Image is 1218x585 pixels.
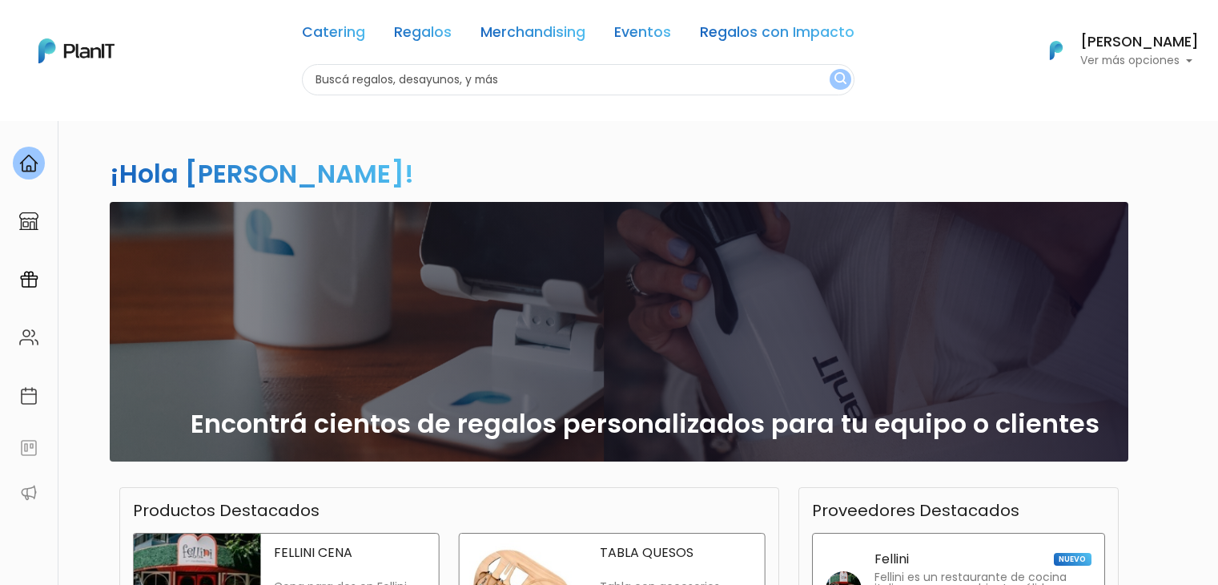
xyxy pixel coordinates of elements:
img: campaigns-02234683943229c281be62815700db0a1741e53638e28bf9629b52c665b00959.svg [19,270,38,289]
h2: ¡Hola [PERSON_NAME]! [110,155,414,192]
img: marketplace-4ceaa7011d94191e9ded77b95e3339b90024bf715f7c57f8cf31f2d8c509eaba.svg [19,212,38,231]
img: PlanIt Logo [1039,33,1074,68]
img: search_button-432b6d5273f82d61273b3651a40e1bd1b912527efae98b1b7a1b2c0702e16a8d.svg [834,72,846,87]
img: partners-52edf745621dab592f3b2c58e3bca9d71375a7ef29c3b500c9f145b62cc070d4.svg [19,483,38,502]
h3: Proveedores Destacados [812,501,1019,520]
button: PlanIt Logo [PERSON_NAME] Ver más opciones [1029,30,1199,71]
a: Regalos [394,26,452,45]
span: NUEVO [1054,553,1091,566]
h6: [PERSON_NAME] [1080,35,1199,50]
img: PlanIt Logo [38,38,115,63]
a: Regalos con Impacto [700,26,854,45]
p: Ver más opciones [1080,55,1199,67]
h2: Encontrá cientos de regalos personalizados para tu equipo o clientes [191,409,1099,439]
img: home-e721727adea9d79c4d83392d1f703f7f8bce08238fde08b1acbfd93340b81755.svg [19,154,38,173]
p: TABLA QUESOS [600,547,752,559]
img: calendar-87d922413cdce8b2cf7b7f5f62616a5cf9e4887200fb71536465627b3292af00.svg [19,386,38,405]
a: Catering [302,26,365,45]
p: Fellini [874,553,909,566]
img: people-662611757002400ad9ed0e3c099ab2801c6687ba6c219adb57efc949bc21e19d.svg [19,328,38,347]
h3: Productos Destacados [133,501,320,520]
p: FELLINI CENA [274,547,426,559]
a: Merchandising [480,26,585,45]
input: Buscá regalos, desayunos, y más [302,64,854,95]
a: Eventos [614,26,671,45]
img: feedback-78b5a0c8f98aac82b08bfc38622c3050aee476f2c9584af64705fc4e61158814.svg [19,438,38,458]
